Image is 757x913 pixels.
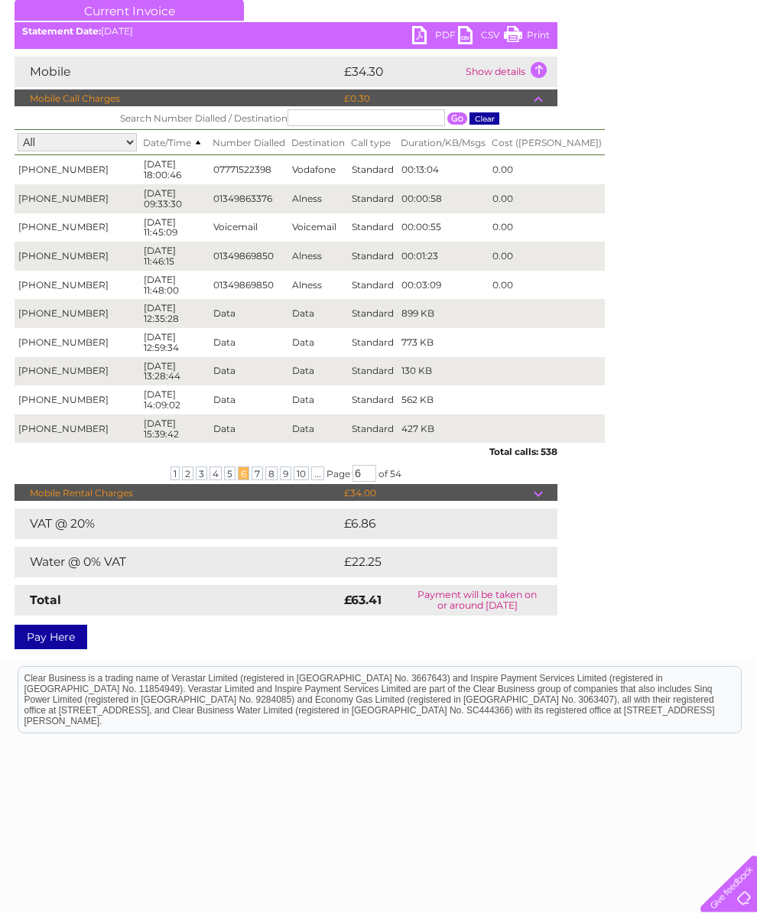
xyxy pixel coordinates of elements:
span: of [378,468,388,479]
td: [DATE] 18:00:46 [140,155,210,184]
td: 0.00 [489,271,605,300]
td: Standard [348,213,398,242]
td: Alness [288,242,348,271]
td: [PHONE_NUMBER] [15,385,140,414]
td: 00:00:58 [398,184,489,213]
td: [PHONE_NUMBER] [15,184,140,213]
td: £6.86 [340,508,522,539]
span: ... [311,466,324,480]
span: 54 [390,468,401,479]
td: Data [210,357,288,386]
td: Data [210,299,288,328]
a: Water [488,65,517,76]
td: Data [210,414,288,444]
td: Data [288,385,348,414]
span: Destination [291,137,345,148]
td: 427 KB [398,414,489,444]
img: logo.png [27,40,105,86]
b: Statement Date: [22,25,101,37]
a: Pay Here [15,625,87,649]
td: Mobile Call Charges [15,89,340,108]
td: 899 KB [398,299,489,328]
td: [DATE] 11:48:00 [140,271,210,300]
td: [DATE] 12:35:28 [140,299,210,328]
td: [DATE] 09:33:30 [140,184,210,213]
a: Log out [707,65,742,76]
td: Vodafone [288,155,348,184]
span: Call type [351,137,391,148]
span: Number Dialled [213,137,285,148]
div: Clear Business is a trading name of Verastar Limited (registered in [GEOGRAPHIC_DATA] No. 3667643... [18,8,741,74]
a: Blog [624,65,646,76]
span: Duration/KB/Msgs [401,137,486,148]
a: Print [504,26,550,48]
td: 0.00 [489,184,605,213]
td: [PHONE_NUMBER] [15,213,140,242]
a: PDF [412,26,458,48]
a: CSV [458,26,504,48]
td: Standard [348,357,398,386]
td: 0.00 [489,213,605,242]
td: 130 KB [398,357,489,386]
a: Energy [526,65,560,76]
td: [PHONE_NUMBER] [15,242,140,271]
td: 00:00:55 [398,213,489,242]
span: 3 [196,466,207,480]
td: 0.00 [489,155,605,184]
span: 4 [210,466,222,480]
td: Data [288,414,348,444]
td: Alness [288,184,348,213]
strong: £63.41 [344,593,382,607]
td: 07771522398 [210,155,288,184]
td: Standard [348,242,398,271]
td: Mobile [15,57,340,87]
span: 6 [238,466,249,480]
td: 00:13:04 [398,155,489,184]
td: Standard [348,184,398,213]
td: VAT @ 20% [15,508,340,539]
td: Standard [348,299,398,328]
span: 5 [224,466,236,480]
span: 9 [280,466,291,480]
td: [PHONE_NUMBER] [15,155,140,184]
td: [PHONE_NUMBER] [15,271,140,300]
td: [DATE] 12:59:34 [140,328,210,357]
td: Standard [348,385,398,414]
span: 10 [294,466,309,480]
td: [DATE] 15:39:42 [140,414,210,444]
td: 00:03:09 [398,271,489,300]
td: Data [210,328,288,357]
td: Water @ 0% VAT [15,547,340,577]
td: Alness [288,271,348,300]
td: Standard [348,328,398,357]
td: £0.30 [340,89,534,108]
td: Data [288,357,348,386]
td: [DATE] 13:28:44 [140,357,210,386]
td: Standard [348,155,398,184]
td: [PHONE_NUMBER] [15,299,140,328]
td: £34.30 [340,57,462,87]
strong: Total [30,593,61,607]
div: [DATE] [15,26,557,37]
td: Data [210,385,288,414]
td: 562 KB [398,385,489,414]
span: 2 [182,466,193,480]
td: Voicemail [210,213,288,242]
td: 01349863376 [210,184,288,213]
a: 0333 014 3131 [469,8,574,27]
th: Search Number Dialled / Destination [15,106,605,130]
span: 1 [171,466,180,480]
td: [PHONE_NUMBER] [15,414,140,444]
td: [DATE] 14:09:02 [140,385,210,414]
td: [DATE] 11:45:09 [140,213,210,242]
td: Standard [348,271,398,300]
td: Voicemail [288,213,348,242]
td: 773 KB [398,328,489,357]
td: 0.00 [489,242,605,271]
a: Contact [655,65,693,76]
td: Standard [348,414,398,444]
a: Telecoms [569,65,615,76]
span: 8 [265,466,278,480]
td: Data [288,299,348,328]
